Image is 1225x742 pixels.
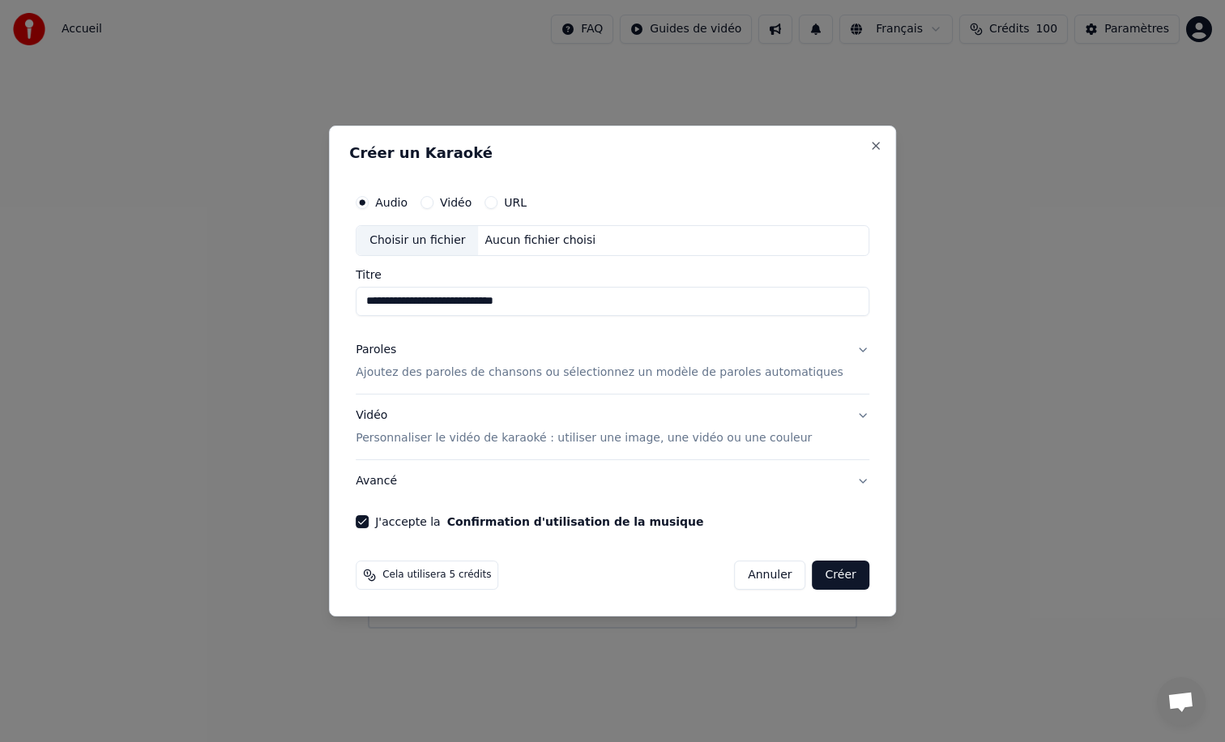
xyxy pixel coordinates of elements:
label: URL [504,197,527,208]
button: Avancé [356,460,869,502]
p: Ajoutez des paroles de chansons ou sélectionnez un modèle de paroles automatiques [356,365,843,381]
label: Vidéo [440,197,472,208]
button: Annuler [734,561,805,590]
button: VidéoPersonnaliser le vidéo de karaoké : utiliser une image, une vidéo ou une couleur [356,394,869,459]
button: J'accepte la [447,516,704,527]
div: Aucun fichier choisi [479,232,603,249]
button: ParolesAjoutez des paroles de chansons ou sélectionnez un modèle de paroles automatiques [356,329,869,394]
span: Cela utilisera 5 crédits [382,569,491,582]
div: Choisir un fichier [356,226,478,255]
label: J'accepte la [375,516,703,527]
button: Créer [813,561,869,590]
div: Paroles [356,342,396,358]
label: Titre [356,269,869,280]
div: Vidéo [356,407,812,446]
label: Audio [375,197,408,208]
h2: Créer un Karaoké [349,146,876,160]
p: Personnaliser le vidéo de karaoké : utiliser une image, une vidéo ou une couleur [356,430,812,446]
